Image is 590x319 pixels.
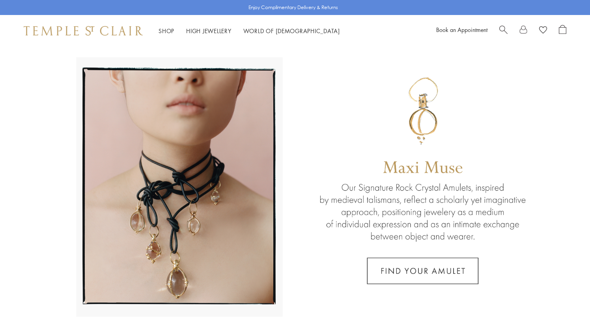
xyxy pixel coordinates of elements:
[539,25,547,37] a: View Wishlist
[499,25,508,37] a: Search
[24,26,143,36] img: Temple St. Clair
[436,26,487,34] a: Book an Appointment
[159,27,174,35] a: ShopShop
[248,4,338,11] p: Enjoy Complimentary Delivery & Returns
[243,27,340,35] a: World of [DEMOGRAPHIC_DATA]World of [DEMOGRAPHIC_DATA]
[559,25,566,37] a: Open Shopping Bag
[186,27,232,35] a: High JewelleryHigh Jewellery
[551,282,582,311] iframe: Gorgias live chat messenger
[159,26,340,36] nav: Main navigation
